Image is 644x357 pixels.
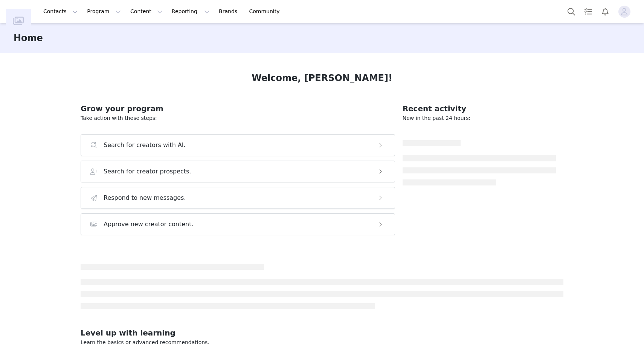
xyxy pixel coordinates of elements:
button: Contacts [39,3,82,20]
h1: Welcome, [PERSON_NAME]! [252,71,392,85]
p: New in the past 24 hours: [403,114,556,122]
button: Search for creators with AI. [81,134,395,156]
p: Learn the basics or advanced recommendations. [81,339,563,346]
button: Program [82,3,125,20]
a: Tasks [580,3,597,20]
button: Content [126,3,167,20]
p: Take action with these steps: [81,114,395,122]
button: Search [563,3,580,20]
button: Notifications [597,3,613,20]
a: Brands [214,3,244,20]
h2: Grow your program [81,103,395,114]
h3: Search for creators with AI. [104,141,186,150]
button: Approve new creator content. [81,213,395,235]
h3: Home [14,31,43,45]
button: Reporting [167,3,214,20]
h3: Search for creator prospects. [104,167,191,176]
a: Community [244,3,287,20]
button: Respond to new messages. [81,187,395,209]
h2: Level up with learning [81,327,563,339]
h3: Approve new creator content. [104,220,194,229]
h2: Recent activity [403,103,556,114]
div: avatar [621,6,628,18]
button: Profile [614,6,638,18]
h3: Respond to new messages. [104,193,186,202]
button: Search for creator prospects. [81,161,395,182]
